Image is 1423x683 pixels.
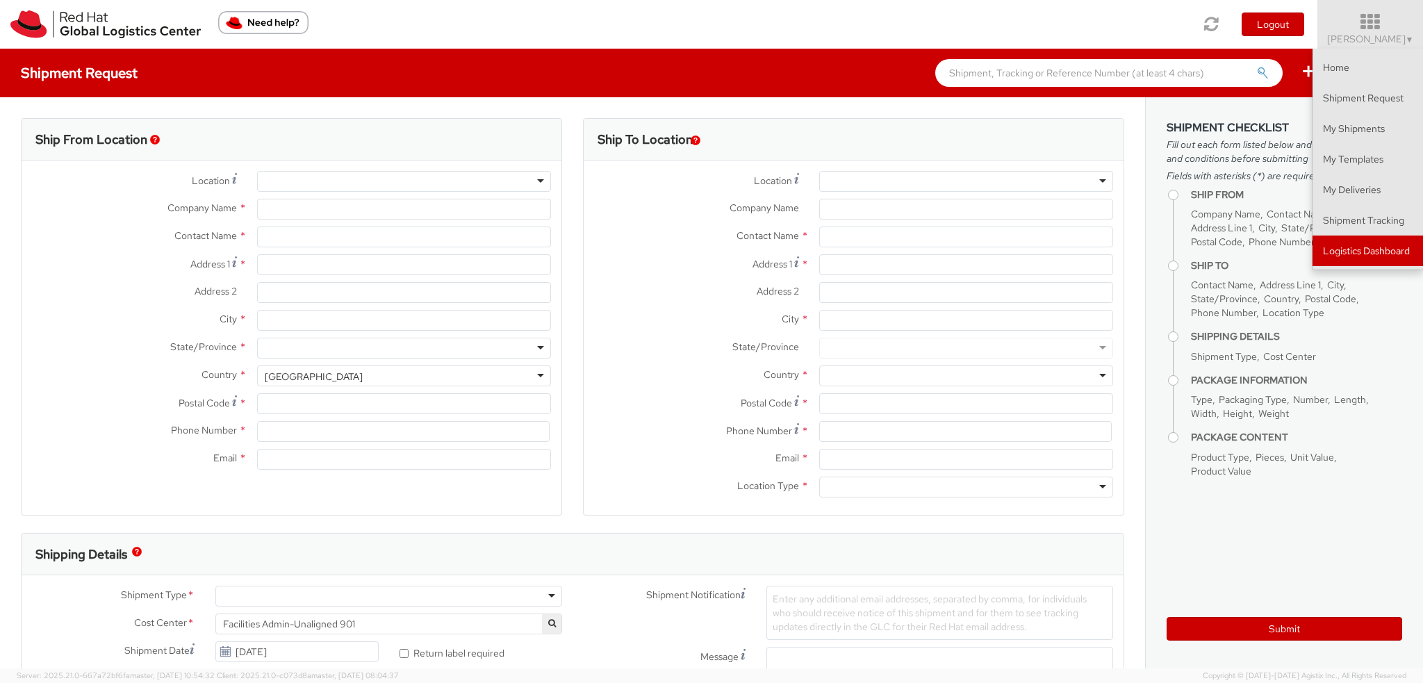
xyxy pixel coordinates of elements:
[400,649,409,658] input: Return label required
[1191,306,1256,319] span: Phone Number
[1191,451,1249,463] span: Product Type
[726,425,792,437] span: Phone Number
[174,229,237,242] span: Contact Name
[1167,169,1402,183] span: Fields with asterisks (*) are required
[1191,190,1402,200] h4: Ship From
[10,10,201,38] img: rh-logistics-00dfa346123c4ec078e1.svg
[1191,393,1212,406] span: Type
[1191,222,1252,234] span: Address Line 1
[1256,451,1284,463] span: Pieces
[223,618,554,630] span: Facilities Admin-Unaligned 901
[400,644,507,660] label: Return label required
[730,201,799,214] span: Company Name
[1313,174,1423,205] a: My Deliveries
[700,650,739,663] span: Message
[1191,407,1217,420] span: Width
[1191,350,1257,363] span: Shipment Type
[737,229,799,242] span: Contact Name
[190,258,230,270] span: Address 1
[775,452,799,464] span: Email
[773,593,1087,633] span: Enter any additional email addresses, separated by comma, for individuals who should receive noti...
[1167,617,1402,641] button: Submit
[1313,144,1423,174] a: My Templates
[130,670,215,680] span: master, [DATE] 10:54:32
[741,397,792,409] span: Postal Code
[1191,261,1402,271] h4: Ship To
[1334,393,1366,406] span: Length
[1191,331,1402,342] h4: Shipping Details
[217,670,399,680] span: Client: 2025.21.0-c073d8a
[1219,393,1287,406] span: Packaging Type
[1223,407,1252,420] span: Height
[215,614,562,634] span: Facilities Admin-Unaligned 901
[1290,451,1334,463] span: Unit Value
[1258,407,1289,420] span: Weight
[1327,279,1344,291] span: City
[265,370,363,384] div: [GEOGRAPHIC_DATA]
[170,340,237,353] span: State/Province
[737,479,799,492] span: Location Type
[21,65,138,81] h4: Shipment Request
[35,548,127,561] h3: Shipping Details
[35,133,147,147] h3: Ship From Location
[1191,208,1260,220] span: Company Name
[195,285,237,297] span: Address 2
[1167,138,1402,165] span: Fill out each form listed below and agree to the terms and conditions before submitting
[1260,279,1321,291] span: Address Line 1
[220,313,237,325] span: City
[935,59,1283,87] input: Shipment, Tracking or Reference Number (at least 4 chars)
[201,368,237,381] span: Country
[1262,306,1324,319] span: Location Type
[1327,33,1414,45] span: [PERSON_NAME]
[1191,279,1253,291] span: Contact Name
[1313,236,1423,266] a: Logistics Dashboard
[1191,432,1402,443] h4: Package Content
[218,11,309,34] button: Need help?
[1242,13,1304,36] button: Logout
[1281,222,1348,234] span: State/Province
[121,588,187,604] span: Shipment Type
[1313,113,1423,144] a: My Shipments
[179,397,230,409] span: Postal Code
[1191,465,1251,477] span: Product Value
[1203,670,1406,682] span: Copyright © [DATE]-[DATE] Agistix Inc., All Rights Reserved
[1406,34,1414,45] span: ▼
[1191,375,1402,386] h4: Package Information
[1313,83,1423,113] a: Shipment Request
[764,368,799,381] span: Country
[782,313,799,325] span: City
[213,452,237,464] span: Email
[757,285,799,297] span: Address 2
[752,258,792,270] span: Address 1
[1313,52,1423,83] a: Home
[1191,236,1242,248] span: Postal Code
[646,588,741,602] span: Shipment Notification
[598,133,693,147] h3: Ship To Location
[1191,293,1258,305] span: State/Province
[167,201,237,214] span: Company Name
[732,340,799,353] span: State/Province
[1249,236,1314,248] span: Phone Number
[1264,293,1299,305] span: Country
[1305,293,1356,305] span: Postal Code
[1263,350,1316,363] span: Cost Center
[754,174,792,187] span: Location
[171,424,237,436] span: Phone Number
[311,670,399,680] span: master, [DATE] 08:04:37
[1258,222,1275,234] span: City
[124,643,190,658] span: Shipment Date
[1267,208,1329,220] span: Contact Name
[1293,393,1328,406] span: Number
[1313,205,1423,236] a: Shipment Tracking
[1167,122,1402,134] h3: Shipment Checklist
[192,174,230,187] span: Location
[17,670,215,680] span: Server: 2025.21.0-667a72bf6fa
[134,616,187,632] span: Cost Center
